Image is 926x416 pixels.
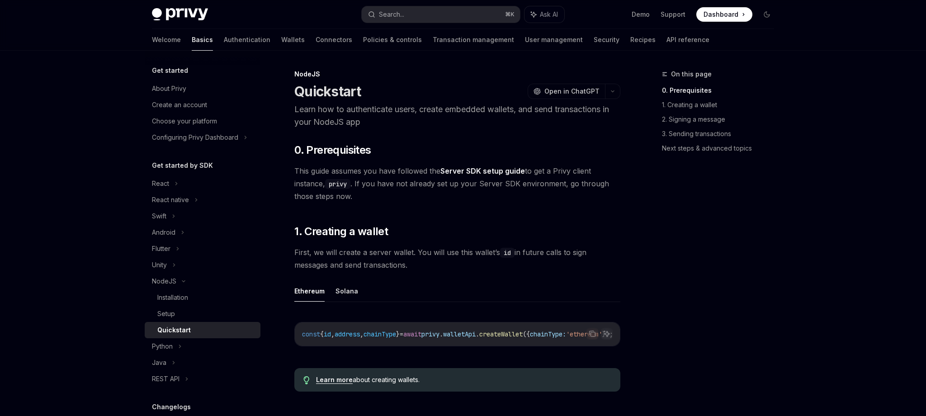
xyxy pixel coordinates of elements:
code: id [500,248,515,258]
h1: Quickstart [294,83,361,99]
button: Toggle dark mode [760,7,774,22]
div: Python [152,341,173,352]
button: Solana [335,280,358,302]
h5: Get started [152,65,188,76]
span: { [320,330,324,338]
a: User management [525,29,583,51]
span: 1. Creating a wallet [294,224,388,239]
h5: Get started by SDK [152,160,213,171]
a: Quickstart [145,322,260,338]
button: Ask AI [524,6,564,23]
a: Installation [145,289,260,306]
a: Security [594,29,619,51]
div: Setup [157,308,175,319]
span: Ask AI [540,10,558,19]
div: Installation [157,292,188,303]
a: Demo [632,10,650,19]
a: Choose your platform [145,113,260,129]
p: Learn how to authenticate users, create embedded wallets, and send transactions in your NodeJS app [294,103,620,128]
a: 2. Signing a message [662,112,781,127]
a: 3. Sending transactions [662,127,781,141]
span: walletApi [443,330,476,338]
span: On this page [671,69,712,80]
img: dark logo [152,8,208,21]
span: await [403,330,421,338]
span: . [439,330,443,338]
a: Next steps & advanced topics [662,141,781,156]
span: Open in ChatGPT [544,87,600,96]
div: Search... [379,9,404,20]
a: 1. Creating a wallet [662,98,781,112]
div: Flutter [152,243,170,254]
span: id [324,330,331,338]
span: First, we will create a server wallet. You will use this wallet’s in future calls to sign message... [294,246,620,271]
span: } [396,330,400,338]
a: Policies & controls [363,29,422,51]
a: About Privy [145,80,260,97]
div: REST API [152,373,180,384]
a: Basics [192,29,213,51]
div: React [152,178,169,189]
a: Welcome [152,29,181,51]
div: Unity [152,260,167,270]
span: This guide assumes you have followed the to get a Privy client instance, . If you have not alread... [294,165,620,203]
a: Connectors [316,29,352,51]
div: Create an account [152,99,207,110]
a: Create an account [145,97,260,113]
div: NodeJS [294,70,620,79]
span: 'ethereum' [566,330,602,338]
span: 0. Prerequisites [294,143,371,157]
a: Setup [145,306,260,322]
div: Choose your platform [152,116,217,127]
span: , [331,330,335,338]
a: Authentication [224,29,270,51]
span: = [400,330,403,338]
div: NodeJS [152,276,176,287]
span: . [476,330,479,338]
a: Wallets [281,29,305,51]
span: ({ [523,330,530,338]
button: Ask AI [601,328,613,340]
a: Recipes [630,29,656,51]
button: Ethereum [294,280,325,302]
div: Configuring Privy Dashboard [152,132,238,143]
a: Server SDK setup guide [440,166,525,176]
span: chainType: [530,330,566,338]
span: , [360,330,364,338]
div: Swift [152,211,166,222]
a: Learn more [316,376,353,384]
code: privy [325,179,350,189]
a: Dashboard [696,7,752,22]
span: privy [421,330,439,338]
span: ⌘ K [505,11,515,18]
button: Open in ChatGPT [528,84,605,99]
svg: Tip [303,376,310,384]
div: About Privy [152,83,186,94]
span: createWallet [479,330,523,338]
span: const [302,330,320,338]
a: Transaction management [433,29,514,51]
a: Support [661,10,685,19]
a: API reference [666,29,709,51]
div: Quickstart [157,325,191,336]
button: Search...⌘K [362,6,520,23]
h5: Changelogs [152,402,191,412]
div: Android [152,227,175,238]
div: Java [152,357,166,368]
div: React native [152,194,189,205]
span: Dashboard [704,10,738,19]
button: Copy the contents from the code block [586,328,598,340]
span: address [335,330,360,338]
span: chainType [364,330,396,338]
div: about creating wallets. [316,375,611,384]
a: 0. Prerequisites [662,83,781,98]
